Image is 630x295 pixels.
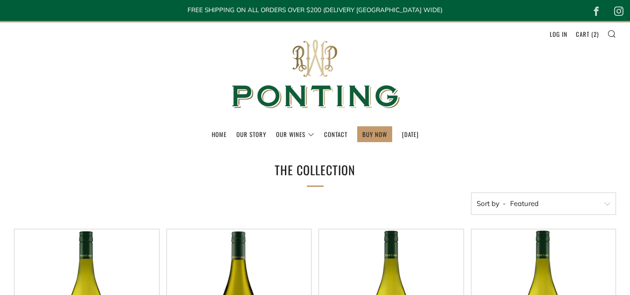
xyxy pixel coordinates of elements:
span: 2 [594,29,597,39]
a: Home [212,127,227,142]
a: Cart (2) [576,27,599,41]
h1: The Collection [175,159,455,181]
a: Our Story [236,127,266,142]
a: BUY NOW [362,127,387,142]
a: Log in [550,27,568,41]
img: Ponting Wines [222,22,408,126]
a: Our Wines [276,127,314,142]
a: [DATE] [402,127,419,142]
a: Contact [324,127,347,142]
